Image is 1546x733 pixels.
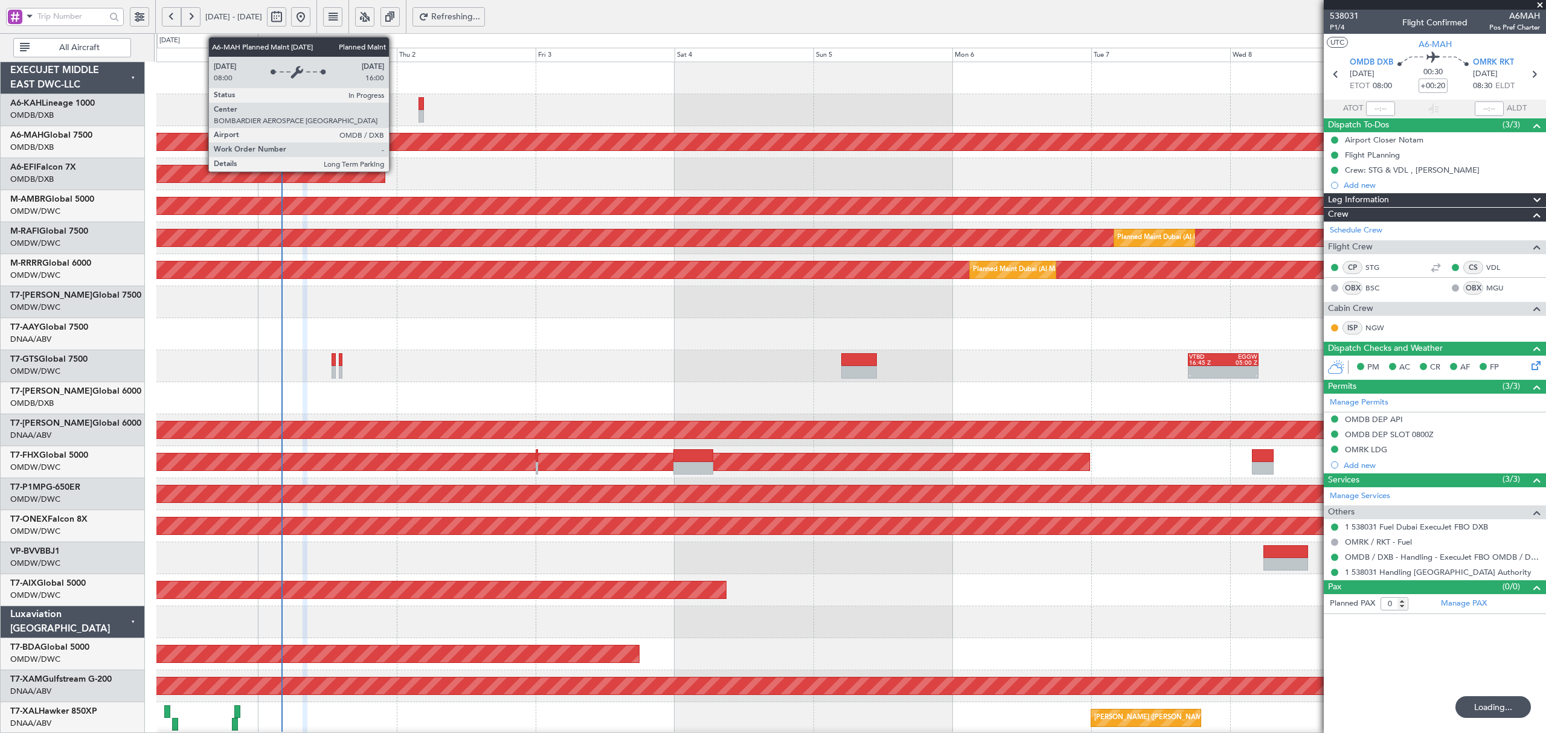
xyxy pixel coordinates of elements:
span: All Aircraft [32,43,127,52]
div: - [1189,373,1224,379]
div: CP [1342,261,1362,274]
span: ALDT [1507,103,1527,115]
span: 00:30 [1423,66,1443,78]
span: VP-BVV [10,547,40,555]
span: AF [1460,362,1470,374]
span: [DATE] [1350,68,1374,80]
a: T7-[PERSON_NAME]Global 6000 [10,387,141,395]
span: Refreshing... [431,13,481,21]
input: Trip Number [37,7,106,25]
a: OMDW/DWC [10,302,60,313]
span: M-RRRR [10,259,42,267]
span: A6-EFI [10,163,36,171]
div: Loading... [1455,696,1531,718]
div: Sun 5 [813,48,952,62]
a: T7-BDAGlobal 5000 [10,643,89,651]
span: P1/4 [1330,22,1359,33]
a: OMDB/DXB [10,398,54,409]
span: ELDT [1495,80,1515,92]
span: 08:30 [1473,80,1492,92]
div: OMDB DEP API [1345,414,1403,424]
a: T7-[PERSON_NAME]Global 7500 [10,291,141,299]
a: OMDB / DXB - Handling - ExecuJet FBO OMDB / DXB [1345,552,1540,562]
a: T7-XAMGulfstream G-200 [10,675,112,683]
a: VP-BVVBBJ1 [10,547,60,555]
span: Cabin Crew [1328,302,1373,316]
span: T7-[PERSON_NAME] [10,387,92,395]
span: Permits [1328,380,1356,394]
div: Add new [1344,180,1540,190]
div: Add new [1344,460,1540,470]
div: Tue 30 [119,48,258,62]
span: A6-MAH [1419,38,1452,51]
div: EGGW [1224,354,1258,360]
a: Manage PAX [1441,598,1487,610]
div: ISP [1342,321,1362,334]
a: OMDW/DWC [10,206,60,217]
div: Flight Confirmed [1402,16,1467,29]
span: [DATE] - [DATE] [205,11,262,22]
a: DNAA/ABV [10,430,51,441]
a: T7-XALHawker 850XP [10,707,97,715]
a: A6-KAHLineage 1000 [10,99,95,107]
a: T7-AIXGlobal 5000 [10,579,86,587]
a: DNAA/ABV [10,686,51,697]
a: NGW [1365,322,1393,333]
div: Wed 1 [258,48,397,62]
a: OMDW/DWC [10,590,60,601]
div: OMRK LDG [1345,444,1387,455]
span: Dispatch To-Dos [1328,118,1389,132]
span: T7-AAY [10,323,39,331]
span: FP [1490,362,1499,374]
span: T7-P1MP [10,483,46,491]
a: Schedule Crew [1330,225,1382,237]
a: DNAA/ABV [10,718,51,729]
div: Mon 6 [952,48,1091,62]
div: OBX [1463,281,1483,295]
span: A6MAH [1489,10,1540,22]
a: T7-P1MPG-650ER [10,483,80,491]
a: A6-EFIFalcon 7X [10,163,76,171]
a: OMDB/DXB [10,110,54,121]
a: OMDW/DWC [10,526,60,537]
span: 538031 [1330,10,1359,22]
span: T7-AIX [10,579,37,587]
span: Crew [1328,208,1349,222]
a: 1 538031 Handling [GEOGRAPHIC_DATA] Authority [1345,567,1532,577]
button: Refreshing... [412,7,485,27]
a: OMDW/DWC [10,366,60,377]
span: OMDB DXB [1350,57,1393,69]
a: M-AMBRGlobal 5000 [10,195,94,203]
span: M-AMBR [10,195,45,203]
span: (0/0) [1503,580,1520,593]
a: M-RAFIGlobal 7500 [10,227,88,235]
span: (3/3) [1503,473,1520,485]
span: Dispatch Checks and Weather [1328,342,1443,356]
button: UTC [1327,37,1348,48]
div: 16:45 Z [1189,360,1224,366]
div: Thu 2 [397,48,536,62]
a: OMDW/DWC [10,558,60,569]
a: OMRK / RKT - Fuel [1345,537,1412,547]
div: Airport Closer Notam [1345,135,1423,145]
div: OBX [1342,281,1362,295]
span: T7-XAL [10,707,39,715]
div: CS [1463,261,1483,274]
a: A6-MAHGlobal 7500 [10,131,92,139]
div: [DATE] [260,36,281,46]
a: OMDB/DXB [10,174,54,185]
a: OMDW/DWC [10,270,60,281]
a: M-RRRRGlobal 6000 [10,259,91,267]
a: T7-ONEXFalcon 8X [10,515,88,523]
a: OMDW/DWC [10,462,60,473]
label: Planned PAX [1330,598,1375,610]
a: 1 538031 Fuel Dubai ExecuJet FBO DXB [1345,522,1488,532]
span: A6-MAH [10,131,43,139]
a: OMDW/DWC [10,238,60,249]
span: 08:00 [1373,80,1392,92]
span: T7-FHX [10,451,39,459]
div: Sat 4 [675,48,813,62]
div: Planned Maint Dubai (Al Maktoum Intl) [973,261,1092,279]
span: AC [1399,362,1410,374]
a: OMDB/DXB [10,142,54,153]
